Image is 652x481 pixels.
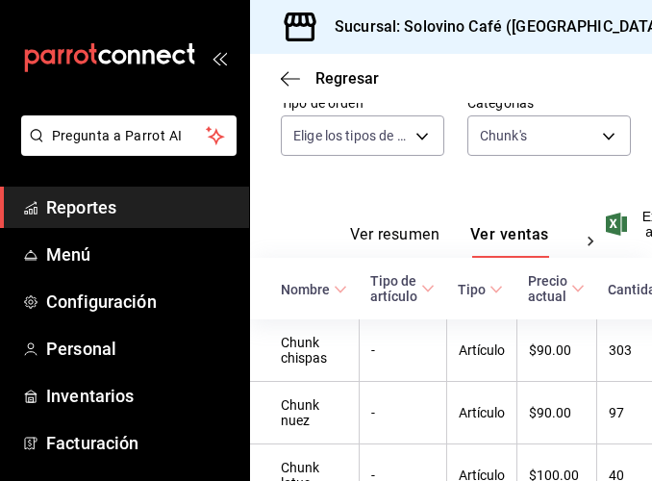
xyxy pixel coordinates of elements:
[480,126,527,145] span: Chunk's
[370,273,417,304] div: Tipo de artículo
[528,273,567,304] div: Precio actual
[52,126,207,146] span: Pregunta a Parrot AI
[46,241,234,267] span: Menú
[293,126,409,145] span: Elige los tipos de orden
[350,225,571,258] div: navigation tabs
[46,194,234,220] span: Reportes
[281,282,330,297] div: Nombre
[21,115,237,156] button: Pregunta a Parrot AI
[281,282,347,297] span: Nombre
[458,282,503,297] span: Tipo
[528,273,585,304] span: Precio actual
[281,69,379,88] button: Regresar
[370,273,435,304] span: Tipo de artículo
[458,282,486,297] div: Tipo
[212,50,227,65] button: open_drawer_menu
[516,319,596,382] td: $90.00
[46,289,234,315] span: Configuración
[315,69,379,88] span: Regresar
[446,382,516,444] td: Artículo
[46,336,234,362] span: Personal
[250,382,359,444] td: Chunk nuez
[250,319,359,382] td: Chunk chispas
[13,139,237,160] a: Pregunta a Parrot AI
[46,383,234,409] span: Inventarios
[516,382,596,444] td: $90.00
[46,430,234,456] span: Facturación
[350,225,439,258] button: Ver resumen
[446,319,516,382] td: Artículo
[359,319,446,382] td: -
[470,225,549,258] button: Ver ventas
[359,382,446,444] td: -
